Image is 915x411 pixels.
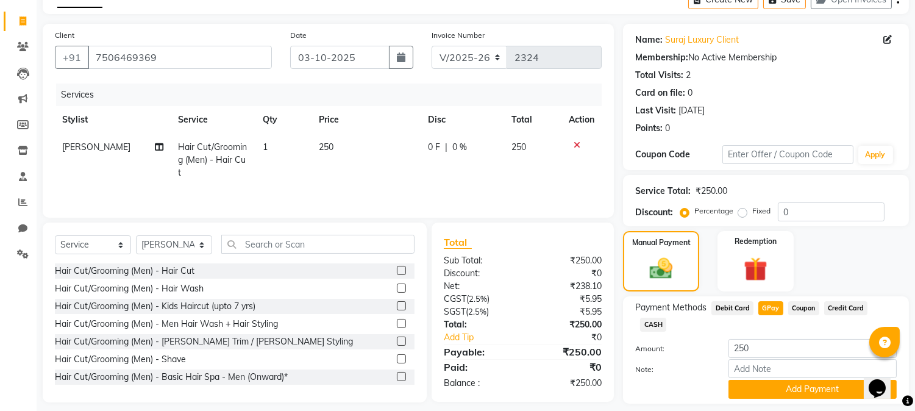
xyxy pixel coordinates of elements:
span: 1 [263,141,268,152]
span: 2.5% [469,294,487,304]
div: Membership: [635,51,688,64]
th: Qty [255,106,312,134]
div: Hair Cut/Grooming (Men) - Hair Cut [55,265,194,277]
span: SGST [444,306,466,317]
div: ₹0 [538,331,611,344]
div: ₹250.00 [696,185,727,198]
div: ( ) [435,306,523,318]
div: Payable: [435,345,523,359]
div: Coupon Code [635,148,722,161]
div: ₹250.00 [523,345,611,359]
div: Balance : [435,377,523,390]
th: Action [561,106,602,134]
label: Date [290,30,307,41]
label: Manual Payment [632,237,691,248]
img: _gift.svg [736,254,775,284]
label: Percentage [694,205,733,216]
div: Discount: [635,206,673,219]
img: _cash.svg [643,256,679,282]
div: ₹250.00 [523,318,611,331]
span: [PERSON_NAME] [62,141,130,152]
div: Sub Total: [435,254,523,267]
div: 2 [686,69,691,82]
th: Service [171,106,256,134]
input: Add Note [728,359,897,378]
div: Discount: [435,267,523,280]
th: Disc [421,106,504,134]
span: 0 F [428,141,440,154]
th: Price [312,106,421,134]
input: Enter Offer / Coupon Code [722,145,853,164]
span: Hair Cut/Grooming (Men) - Hair Cut [179,141,247,178]
div: ( ) [435,293,523,306]
span: Coupon [788,301,819,315]
div: Hair Cut/Grooming (Men) - Kids Haircut (upto 7 yrs) [55,300,255,313]
div: [DATE] [678,104,705,117]
span: 250 [319,141,333,152]
div: Points: [635,122,663,135]
div: Services [56,84,611,106]
span: CGST [444,293,466,304]
div: ₹5.95 [523,293,611,306]
input: Search by Name/Mobile/Email/Code [88,46,272,69]
label: Note: [626,364,719,375]
span: Debit Card [711,301,753,315]
div: Net: [435,280,523,293]
th: Stylist [55,106,171,134]
div: Paid: [435,360,523,374]
label: Client [55,30,74,41]
div: Hair Cut/Grooming (Men) - [PERSON_NAME] Trim / [PERSON_NAME] Styling [55,335,353,348]
div: Hair Cut/Grooming (Men) - Men Hair Wash + Hair Styling [55,318,278,331]
div: Total: [435,318,523,331]
div: 0 [665,122,670,135]
div: ₹0 [523,267,611,280]
div: Name: [635,34,663,46]
div: Hair Cut/Grooming (Men) - Hair Wash [55,282,204,295]
div: No Active Membership [635,51,897,64]
span: GPay [758,301,783,315]
div: Hair Cut/Grooming (Men) - Basic Hair Spa - Men (Onward)* [55,371,288,384]
label: Amount: [626,343,719,354]
div: ₹250.00 [523,377,611,390]
input: Amount [728,339,897,358]
th: Total [505,106,562,134]
span: Credit Card [824,301,868,315]
button: Add Payment [728,380,897,399]
div: ₹250.00 [523,254,611,267]
a: Suraj Luxury Client [665,34,739,46]
span: Payment Methods [635,301,707,314]
div: Card on file: [635,87,685,99]
div: Hair Cut/Grooming (Men) - Shave [55,353,186,366]
a: Add Tip [435,331,538,344]
iframe: chat widget [864,362,903,399]
label: Fixed [752,205,771,216]
div: ₹5.95 [523,306,611,318]
div: Last Visit: [635,104,676,117]
div: ₹238.10 [523,280,611,293]
div: ₹0 [523,360,611,374]
span: 250 [512,141,527,152]
span: CASH [640,318,666,332]
div: Total Visits: [635,69,683,82]
label: Invoice Number [432,30,485,41]
input: Search or Scan [221,235,415,254]
button: +91 [55,46,89,69]
button: Apply [858,146,893,164]
span: 0 % [452,141,467,154]
div: Service Total: [635,185,691,198]
span: | [445,141,447,154]
div: 0 [688,87,692,99]
label: Redemption [735,236,777,247]
span: Total [444,236,472,249]
span: 2.5% [468,307,486,316]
